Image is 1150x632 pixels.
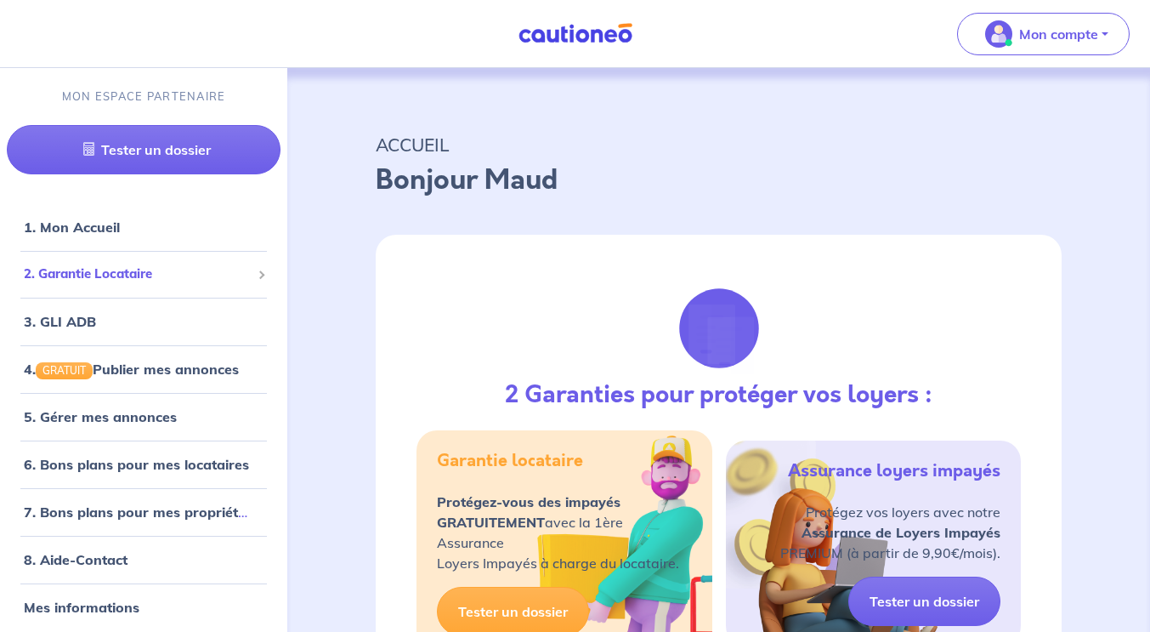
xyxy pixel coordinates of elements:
p: avec la 1ère Assurance Loyers Impayés à charge du locataire. [437,492,691,573]
a: 3. GLI ADB [24,313,96,330]
strong: Protégez-vous des impayés GRATUITEMENT [437,493,620,531]
p: Mon compte [1019,24,1098,44]
h3: 2 Garanties pour protéger vos loyers : [505,381,932,410]
a: 1. Mon Accueil [24,219,120,236]
h5: Garantie locataire [437,451,583,471]
a: 6. Bons plans pour mes locataires [24,456,249,473]
p: ACCUEIL [376,129,1062,160]
div: 3. GLI ADB [7,305,280,339]
div: 6. Bons plans pour mes locataires [7,447,280,481]
p: Protégez vos loyers avec notre PREMIUM (à partir de 9,90€/mois). [780,502,1000,563]
a: 5. Gérer mes annonces [24,408,177,425]
span: 2. Garantie Locataire [24,265,251,284]
a: 7. Bons plans pour mes propriétaires [24,504,270,521]
img: illu_account_valid_menu.svg [985,20,1012,48]
strong: Assurance de Loyers Impayés [802,524,1000,541]
a: 4.GRATUITPublier mes annonces [24,361,239,378]
div: 1. Mon Accueil [7,210,280,244]
div: 8. Aide-Contact [7,543,280,577]
div: 7. Bons plans pour mes propriétaires [7,495,280,529]
a: 8. Aide-Contact [24,551,127,568]
a: Tester un dossier [7,125,280,174]
div: 5. Gérer mes annonces [7,400,280,434]
button: illu_account_valid_menu.svgMon compte [957,13,1130,55]
img: Cautioneo [512,23,639,44]
a: Tester un dossier [848,577,1000,626]
p: Bonjour Maud [376,160,1062,201]
h5: Assurance loyers impayés [788,461,1000,481]
a: Mes informations [24,599,139,616]
div: 2. Garantie Locataire [7,258,280,291]
img: justif-loupe [673,282,765,374]
div: Mes informations [7,590,280,624]
div: 4.GRATUITPublier mes annonces [7,352,280,386]
p: MON ESPACE PARTENAIRE [62,88,226,105]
